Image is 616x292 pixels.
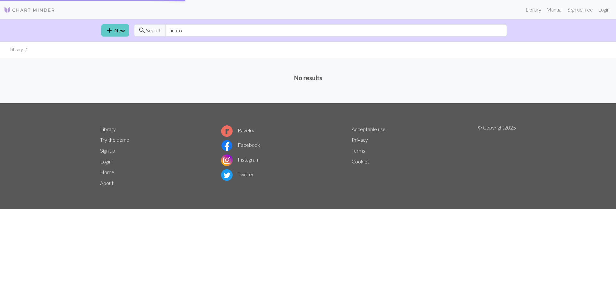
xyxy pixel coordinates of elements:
span: search [138,26,146,35]
a: Library [100,126,116,132]
li: Library [10,47,23,53]
a: Facebook [221,142,260,148]
span: add [106,26,113,35]
img: Facebook logo [221,140,233,151]
p: © Copyright 2025 [477,124,516,188]
img: Instagram logo [221,154,233,166]
a: Login [100,158,112,164]
a: Try the demo [100,137,129,143]
a: Sign up [100,147,115,154]
img: Logo [4,6,55,14]
a: Ravelry [221,127,254,133]
img: Twitter logo [221,169,233,181]
a: Manual [544,3,565,16]
img: Ravelry logo [221,125,233,137]
span: Search [146,27,161,34]
a: Sign up free [565,3,595,16]
a: About [100,180,114,186]
a: Library [523,3,544,16]
a: Login [595,3,612,16]
a: Terms [352,147,365,154]
a: Acceptable use [352,126,386,132]
a: Twitter [221,171,254,177]
a: Home [100,169,114,175]
a: New [101,24,129,37]
a: Privacy [352,137,368,143]
a: Instagram [221,156,260,163]
a: Cookies [352,158,370,164]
